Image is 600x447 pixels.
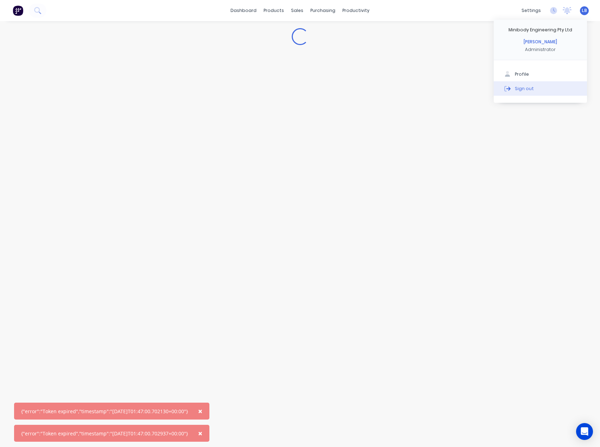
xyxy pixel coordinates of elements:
div: Administrator [525,46,556,53]
div: purchasing [307,5,339,16]
button: Profile [494,67,587,81]
span: × [198,428,202,438]
div: products [260,5,288,16]
button: Sign out [494,81,587,95]
span: LB [582,7,587,14]
div: Open Intercom Messenger [576,423,593,440]
div: [PERSON_NAME] [524,39,557,45]
div: Sign out [515,85,534,92]
div: productivity [339,5,373,16]
div: Profile [515,71,529,77]
div: settings [518,5,544,16]
img: Factory [13,5,23,16]
button: Close [191,425,209,442]
div: sales [288,5,307,16]
div: Minibody Engineering Pty Ltd [509,27,572,33]
span: × [198,406,202,416]
div: {"error":"Token expired","timestamp":"[DATE]T01:47:00.702937+00:00"} [21,430,188,437]
div: {"error":"Token expired","timestamp":"[DATE]T01:47:00.702130+00:00"} [21,408,188,415]
button: Close [191,403,209,420]
a: dashboard [227,5,260,16]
